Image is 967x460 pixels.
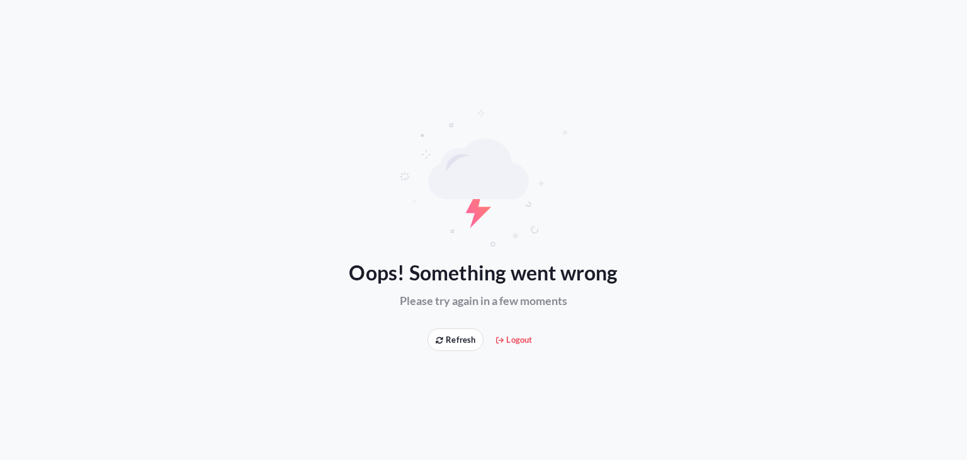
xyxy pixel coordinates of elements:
[400,293,567,308] span: Please try again in a few moments
[496,333,532,346] span: Logout
[427,328,483,351] button: Refresh
[436,333,475,346] span: Refresh
[489,328,540,351] button: Logout
[349,258,618,288] span: Oops! Something went wrong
